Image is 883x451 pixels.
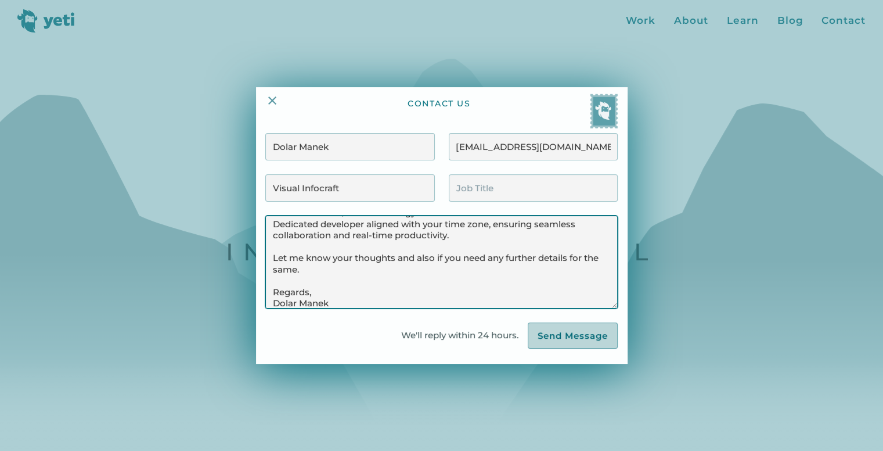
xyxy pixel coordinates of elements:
div: We'll reply within 24 hours. [401,328,528,343]
input: Job Title [449,174,618,202]
div: contact us [408,98,470,128]
input: Send Message [528,323,618,349]
img: Yeti postage stamp [590,94,618,128]
input: Email Address [449,133,618,160]
form: Contact Form [265,133,617,349]
input: Company [265,174,434,202]
input: Your Name [265,133,434,160]
img: Close Icon [265,94,279,108]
